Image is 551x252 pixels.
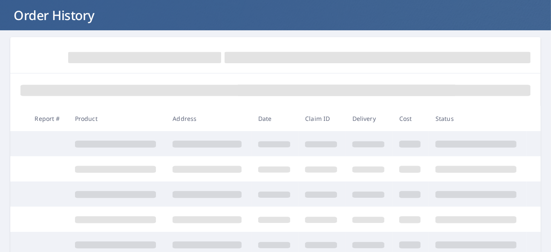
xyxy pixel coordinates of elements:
th: Status [429,106,527,131]
th: Date [251,106,298,131]
th: Product [68,106,166,131]
th: Report # [28,106,68,131]
th: Cost [392,106,429,131]
th: Address [166,106,251,131]
h1: Order History [10,6,541,24]
th: Claim ID [298,106,345,131]
th: Delivery [346,106,392,131]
